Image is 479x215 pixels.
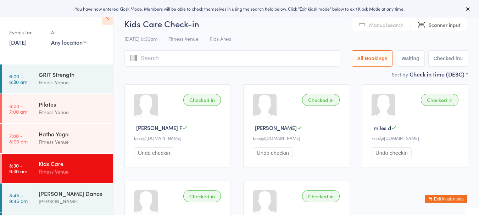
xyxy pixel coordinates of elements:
[168,35,199,42] span: Fitness Venue
[39,70,107,78] div: GRIT Strength
[369,21,403,28] span: Manual search
[460,56,463,61] div: 5
[39,160,107,168] div: Kids Care
[124,18,468,29] h2: Kids Care Check-in
[39,100,107,108] div: Pilates
[2,94,113,123] a: 6:00 -7:00 amPilatesFitness Venue
[39,168,107,176] div: Fitness Venue
[352,50,393,67] button: All Bookings
[39,189,107,197] div: [PERSON_NAME] Dance
[302,190,340,202] div: Checked in
[11,6,468,12] div: You have now entered Kiosk Mode. Members will be able to check themselves in using the search fie...
[9,103,27,114] time: 6:00 - 7:00 am
[253,147,293,158] button: Undo checkin
[425,195,467,203] button: Exit kiosk mode
[134,135,223,141] div: k••s@[DOMAIN_NAME]
[421,94,458,106] div: Checked in
[9,73,27,85] time: 6:00 - 6:30 am
[396,50,424,67] button: Waiting
[9,38,27,46] a: [DATE]
[372,135,461,141] div: k••s@[DOMAIN_NAME]
[39,108,107,116] div: Fitness Venue
[429,21,461,28] span: Scanner input
[372,147,412,158] button: Undo checkin
[9,27,44,38] div: Events for
[2,183,113,213] a: 8:45 -9:45 am[PERSON_NAME] Dance[PERSON_NAME]
[39,78,107,86] div: Fitness Venue
[302,94,340,106] div: Checked in
[428,50,468,67] button: Checked in5
[51,38,86,46] div: Any location
[9,163,27,174] time: 8:30 - 9:30 am
[255,124,297,131] span: [PERSON_NAME]
[136,124,182,131] span: [PERSON_NAME] F
[374,124,391,131] span: miles d
[39,197,107,205] div: [PERSON_NAME]
[39,130,107,138] div: Hatha Yoga
[253,135,342,141] div: k••s@[DOMAIN_NAME]
[392,71,408,78] label: Sort by
[2,154,113,183] a: 8:30 -9:30 amKids CareFitness Venue
[39,138,107,146] div: Fitness Venue
[210,35,231,42] span: Kids Area
[124,50,340,67] input: Search
[9,133,28,144] time: 7:00 - 8:00 am
[2,64,113,94] a: 6:00 -6:30 amGRIT StrengthFitness Venue
[134,147,174,158] button: Undo checkin
[2,124,113,153] a: 7:00 -8:00 amHatha YogaFitness Venue
[410,70,468,78] div: Check in time (DESC)
[183,94,221,106] div: Checked in
[183,190,221,202] div: Checked in
[51,27,86,38] div: At
[9,192,28,204] time: 8:45 - 9:45 am
[124,35,157,42] span: [DATE] 8:30am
